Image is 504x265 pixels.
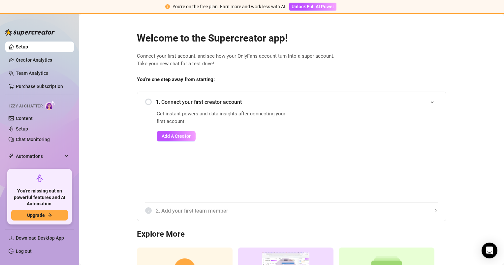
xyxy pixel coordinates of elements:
span: download [9,235,14,241]
img: logo-BBDzfeDw.svg [5,29,55,36]
a: Add A Creator [157,131,290,141]
span: expanded [430,100,434,104]
span: Automations [16,151,63,162]
iframe: Add Creators [306,110,438,194]
span: Unlock Full AI Power [292,4,334,9]
div: 2. Add your first team member [145,203,438,219]
span: You're missing out on powerful features and AI Automation. [11,188,68,207]
span: Izzy AI Chatter [9,103,43,109]
span: thunderbolt [9,154,14,159]
a: Content [16,116,33,121]
div: 1. Connect your first creator account [145,94,438,110]
span: 1. Connect your first creator account [156,98,438,106]
span: Upgrade [27,213,45,218]
a: Purchase Subscription [16,81,69,92]
h3: Explore More [137,229,446,240]
button: Add A Creator [157,131,196,141]
button: Unlock Full AI Power [289,3,336,11]
a: Setup [16,44,28,49]
h2: Welcome to the Supercreator app! [137,32,446,44]
span: rocket [36,174,44,182]
a: Log out [16,249,32,254]
button: Upgradearrow-right [11,210,68,221]
span: Download Desktop App [16,235,64,241]
a: Team Analytics [16,71,48,76]
span: 2. Add your first team member [156,207,438,215]
span: You're on the free plan. Earn more and work less with AI. [173,4,287,9]
span: Add A Creator [162,133,191,139]
span: collapsed [434,209,438,213]
img: AI Chatter [45,101,55,110]
span: Get instant powers and data insights after connecting your first account. [157,110,290,126]
strong: You’re one step away from starting: [137,76,215,82]
a: Creator Analytics [16,55,69,65]
span: exclamation-circle [165,4,170,9]
a: Setup [16,126,28,132]
div: Open Intercom Messenger [482,243,497,258]
a: Chat Monitoring [16,137,50,142]
span: Chat Copilot [16,164,63,175]
a: Unlock Full AI Power [289,4,336,9]
span: arrow-right [47,213,52,218]
span: Connect your first account, and see how your OnlyFans account turn into a super account. Take you... [137,52,446,68]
